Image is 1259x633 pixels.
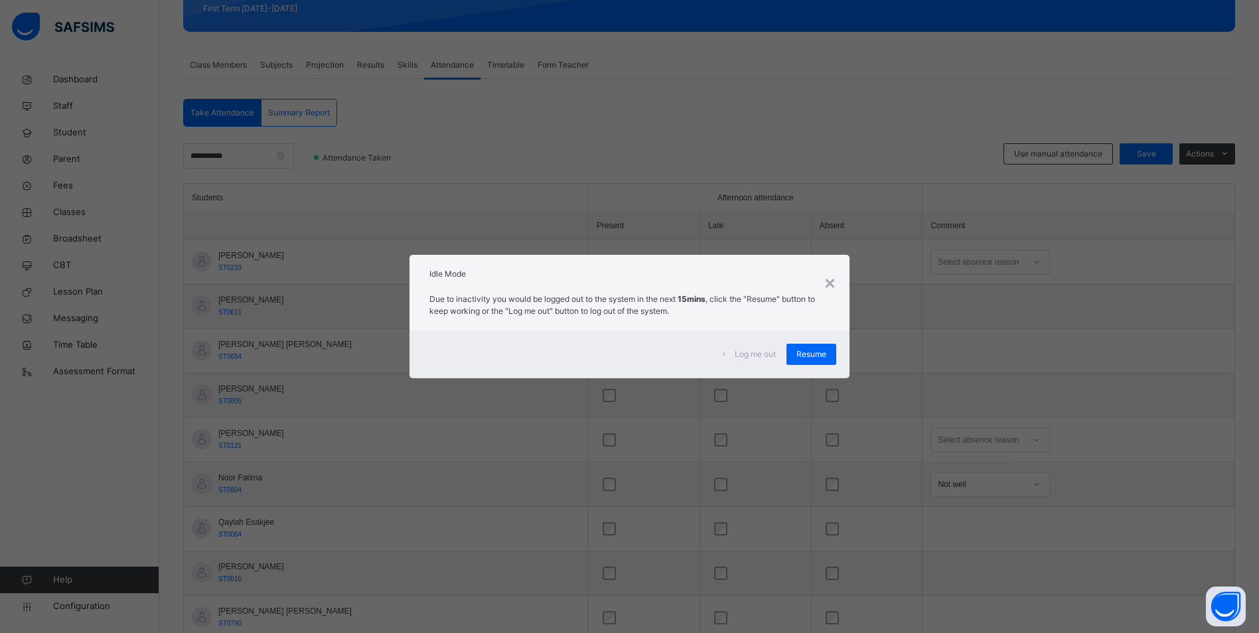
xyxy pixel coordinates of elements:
span: Log me out [735,348,776,360]
span: Resume [796,348,826,360]
button: Open asap [1206,587,1246,626]
h2: Idle Mode [429,268,830,280]
div: × [824,268,836,296]
strong: 15mins [678,294,705,304]
p: Due to inactivity you would be logged out to the system in the next , click the "Resume" button t... [429,293,830,317]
